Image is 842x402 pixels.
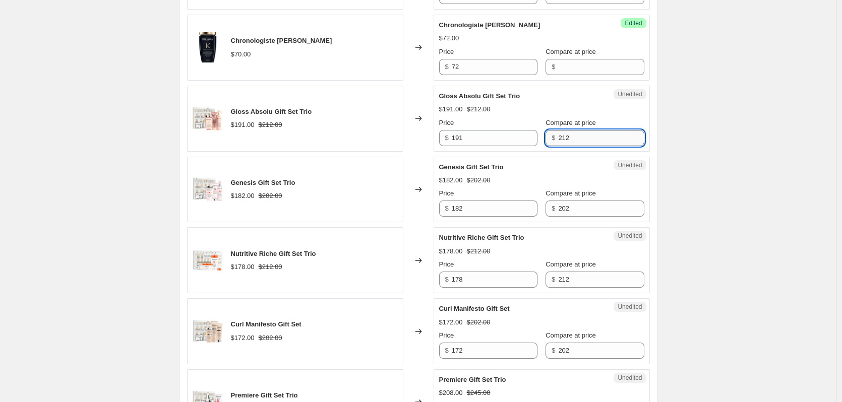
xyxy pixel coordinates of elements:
[439,246,463,256] div: $178.00
[618,303,642,311] span: Unedited
[467,317,491,327] strike: $202.00
[439,189,454,197] span: Price
[439,260,454,268] span: Price
[445,276,449,283] span: $
[445,205,449,212] span: $
[618,374,642,382] span: Unedited
[439,21,540,29] span: Chronologiste [PERSON_NAME]
[231,179,295,186] span: Genesis Gift Set Trio
[546,331,596,339] span: Compare at price
[546,48,596,55] span: Compare at price
[439,119,454,126] span: Price
[193,103,223,133] img: kerastaseglossabsolugiftsetmain_80x.webp
[439,376,506,383] span: Premiere Gift Set Trio
[193,174,223,205] img: kerastasegenesisgiftsetmain_80x.webp
[439,92,520,100] span: Gloss Absolu Gift Set Trio
[231,262,255,272] div: $178.00
[193,32,223,62] img: Bain-Chronologiste-Kerastase_80x.png
[445,347,449,354] span: $
[439,234,524,241] span: Nutritive Riche Gift Set Trio
[231,108,312,115] span: Gloss Absolu Gift Set Trio
[445,134,449,142] span: $
[439,305,510,312] span: Curl Manifesto Gift Set
[467,246,491,256] strike: $212.00
[552,205,555,212] span: $
[259,120,282,130] strike: $212.00
[231,320,302,328] span: Curl Manifesto Gift Set
[552,347,555,354] span: $
[231,333,255,343] div: $172.00
[618,161,642,169] span: Unedited
[439,163,504,171] span: Genesis Gift Set Trio
[552,63,555,71] span: $
[231,250,316,257] span: Nutritive Riche Gift Set Trio
[231,191,255,201] div: $182.00
[439,331,454,339] span: Price
[546,189,596,197] span: Compare at price
[439,175,463,185] div: $182.00
[259,191,282,201] strike: $202.00
[618,90,642,98] span: Unedited
[467,104,491,114] strike: $212.00
[439,104,463,114] div: $191.00
[231,120,255,130] div: $191.00
[439,33,459,43] div: $72.00
[259,333,282,343] strike: $202.00
[552,134,555,142] span: $
[625,19,642,27] span: Edited
[439,388,463,398] div: $208.00
[439,48,454,55] span: Price
[467,388,491,398] strike: $245.00
[439,317,463,327] div: $172.00
[231,37,332,44] span: Chronologiste [PERSON_NAME]
[445,63,449,71] span: $
[546,260,596,268] span: Compare at price
[546,119,596,126] span: Compare at price
[259,262,282,272] strike: $212.00
[552,276,555,283] span: $
[193,245,223,276] img: kerastasenutritivegiftsetmain_80x.webp
[193,316,223,347] img: kerastasecurlmanifestogiftsetmain_80x.webp
[618,232,642,240] span: Unedited
[231,391,298,399] span: Premiere Gift Set Trio
[231,49,251,59] div: $70.00
[467,175,491,185] strike: $202.00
